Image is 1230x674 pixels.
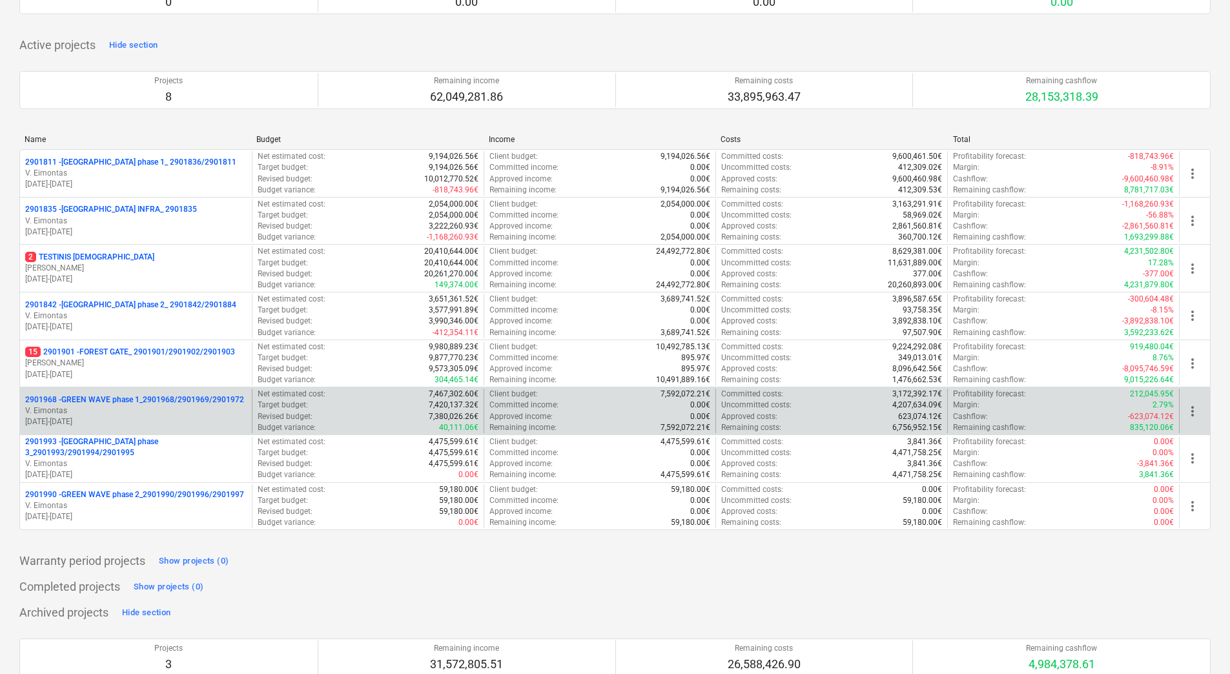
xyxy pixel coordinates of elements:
p: Budget variance : [258,374,316,385]
div: 2TESTINIS [DEMOGRAPHIC_DATA][PERSON_NAME][DATE]-[DATE] [25,252,247,285]
p: V. Eimontas [25,458,247,469]
p: 835,120.06€ [1130,422,1174,433]
p: [DATE] - [DATE] [25,274,247,285]
p: Revised budget : [258,363,313,374]
p: Profitability forecast : [953,436,1026,447]
p: Remaining costs : [721,422,781,433]
p: 8.76% [1153,352,1174,363]
button: Show projects (0) [130,577,207,597]
p: Revised budget : [258,411,313,422]
p: 0.00€ [922,484,942,495]
p: Margin : [953,210,979,221]
p: 2,054,000.00€ [429,199,478,210]
p: Remaining income : [489,280,557,291]
p: 2901811 - [GEOGRAPHIC_DATA] phase 1_ 2901836/2901811 [25,157,236,168]
p: 0.00€ [690,162,710,173]
button: Hide section [106,35,161,56]
p: V. Eimontas [25,168,247,179]
p: Committed income : [489,400,559,411]
p: 0.00€ [690,305,710,316]
p: 40,111.06€ [439,422,478,433]
p: 10,012,770.52€ [424,174,478,185]
p: 0.00€ [690,316,710,327]
p: 7,592,072.21€ [661,389,710,400]
p: 4,207,634.09€ [892,400,942,411]
p: Client budget : [489,389,538,400]
p: 7,420,137.32€ [429,400,478,411]
p: 919,480.04€ [1130,342,1174,352]
p: 24,492,772.80€ [656,246,710,257]
button: Hide section [119,602,174,623]
p: 3,841.36€ [907,436,942,447]
p: 2,054,000.00€ [429,210,478,221]
div: 2901968 -GREEN WAVE phase 1_2901968/2901969/2901972V. Eimontas[DATE]-[DATE] [25,394,247,427]
p: Remaining costs : [721,232,781,243]
p: Remaining costs : [721,185,781,196]
p: -818,743.96€ [1128,151,1174,162]
p: 59,180.00€ [671,484,710,495]
p: Profitability forecast : [953,484,1026,495]
p: Target budget : [258,447,308,458]
p: Uncommitted costs : [721,210,792,221]
p: Cashflow : [953,221,988,232]
p: Remaining cashflow : [953,374,1026,385]
p: 1,693,299.88€ [1124,232,1174,243]
div: 152901901 -FOREST GATE_ 2901901/2901902/2901903[PERSON_NAME][DATE]-[DATE] [25,347,247,380]
p: Approved costs : [721,316,777,327]
p: 3,592,233.62€ [1124,327,1174,338]
div: Hide section [122,606,170,620]
p: Committed costs : [721,342,783,352]
p: Remaining cashflow : [953,232,1026,243]
p: 9,015,226.64€ [1124,374,1174,385]
p: 0.00€ [690,210,710,221]
p: Margin : [953,400,979,411]
p: 11,631,889.00€ [888,258,942,269]
p: 8,096,642.56€ [892,363,942,374]
p: -3,892,838.10€ [1122,316,1174,327]
p: Remaining cashflow : [953,422,1026,433]
p: Client budget : [489,484,538,495]
p: 8,629,381.00€ [892,246,942,257]
p: 2901901 - FOREST GATE_ 2901901/2901902/2901903 [25,347,235,358]
p: Revised budget : [258,269,313,280]
p: Approved costs : [721,269,777,280]
p: Cashflow : [953,411,988,422]
p: 4,475,599.61€ [429,458,478,469]
p: -412,354.11€ [433,327,478,338]
p: 9,980,889.23€ [429,342,478,352]
p: Uncommitted costs : [721,352,792,363]
p: [DATE] - [DATE] [25,322,247,332]
p: Approved costs : [721,174,777,185]
p: Budget variance : [258,422,316,433]
span: more_vert [1185,213,1200,229]
p: 24,492,772.80€ [656,280,710,291]
div: Costs [721,135,942,144]
p: 10,492,785.13€ [656,342,710,352]
p: Uncommitted costs : [721,162,792,173]
p: Client budget : [489,436,538,447]
div: 2901835 -[GEOGRAPHIC_DATA] INFRA_ 2901835V. Eimontas[DATE]-[DATE] [25,204,247,237]
p: 93,758.35€ [903,305,942,316]
p: Net estimated cost : [258,151,325,162]
p: -9,600,460.98€ [1122,174,1174,185]
p: 0.00€ [690,447,710,458]
p: 3,172,392.17€ [892,389,942,400]
p: 58,969.02€ [903,210,942,221]
p: Committed income : [489,258,559,269]
p: [DATE] - [DATE] [25,416,247,427]
p: 0.00€ [690,221,710,232]
p: Approved income : [489,174,553,185]
p: Client budget : [489,151,538,162]
p: 895.97€ [681,363,710,374]
p: Remaining costs : [721,280,781,291]
p: Remaining costs : [721,327,781,338]
p: Target budget : [258,210,308,221]
p: Target budget : [258,400,308,411]
div: Budget [256,135,478,144]
p: 9,224,292.08€ [892,342,942,352]
p: 9,573,305.09€ [429,363,478,374]
p: Net estimated cost : [258,199,325,210]
p: Net estimated cost : [258,389,325,400]
p: 62,049,281.86 [430,89,503,105]
p: Margin : [953,162,979,173]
